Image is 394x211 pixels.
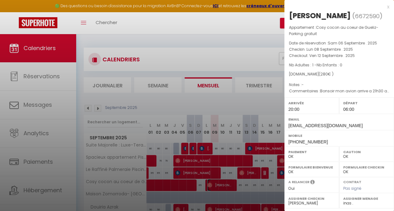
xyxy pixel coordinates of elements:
[328,40,377,46] span: Sam 06 Septembre . 2025
[317,62,342,68] span: Nb Enfants : 0
[288,179,309,185] label: A relancer
[289,25,378,36] span: Cosy cocon au coeur de Gueliz-Parking gratuit
[343,149,390,155] label: Caution
[352,12,382,20] span: ( )
[319,71,334,77] span: ( € )
[288,132,390,139] label: Mobile
[289,11,351,21] div: [PERSON_NAME]
[288,164,335,170] label: Formulaire Bienvenue
[289,46,389,53] p: Checkin :
[288,195,335,202] label: Assigner Checkin
[284,3,389,11] div: x
[310,179,315,186] i: Sélectionner OUI si vous souhaiter envoyer les séquences de messages post-checkout
[309,53,355,58] span: Ven 12 Septembre . 2025
[320,71,328,77] span: 280
[343,100,390,106] label: Départ
[289,71,389,77] div: [DOMAIN_NAME]
[288,107,299,112] span: 20:00
[288,149,335,155] label: Paiement
[343,186,361,191] span: Pas signé
[288,139,328,144] span: [PHONE_NUMBER]
[288,123,363,128] span: [EMAIL_ADDRESS][DOMAIN_NAME]
[343,107,354,112] span: 06:00
[289,62,342,68] span: Nb Adultes : 1 -
[343,164,390,170] label: Formulaire Checkin
[288,100,335,106] label: Arrivée
[289,53,389,59] p: Checkout :
[307,47,353,52] span: Lun 08 Septembre . 2025
[289,82,389,88] p: Notes :
[343,179,361,183] label: Contrat
[5,3,24,21] button: Ouvrir le widget de chat LiveChat
[289,40,389,46] p: Date de réservation :
[355,12,380,20] span: 6672590
[302,82,304,87] span: -
[343,195,390,202] label: Assigner Menage
[289,24,389,37] p: Appartement :
[289,88,389,94] p: Commentaires :
[288,116,390,122] label: Email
